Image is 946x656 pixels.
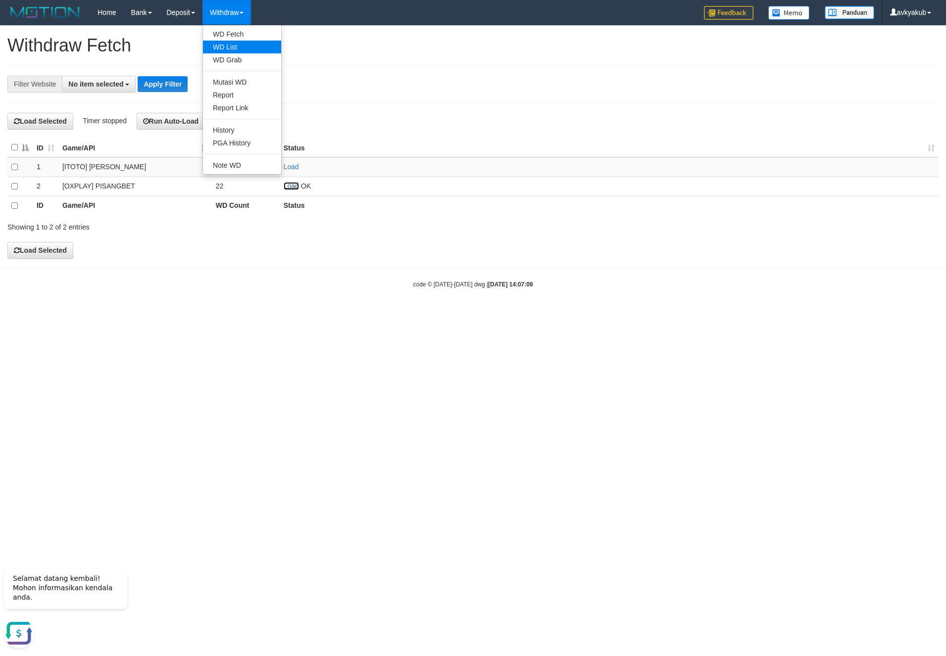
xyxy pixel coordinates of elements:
[825,6,874,19] img: panduan.png
[62,76,136,93] button: No item selected
[13,9,112,36] span: Selamat datang kembali! Mohon informasikan kendala anda.
[58,138,212,157] th: Game/API: activate to sort column ascending
[203,76,281,89] a: Mutasi WD
[704,6,753,20] img: Feedback.jpg
[216,182,224,190] span: 22
[203,137,281,149] a: PGA History
[768,6,810,20] img: Button%20Memo.svg
[7,242,73,259] button: Load Selected
[413,281,533,288] small: code © [DATE]-[DATE] dwg |
[203,53,281,66] a: WD Grab
[137,113,205,130] button: Run Auto-Load
[7,76,62,93] div: Filter Website
[301,182,311,190] span: OK
[83,117,127,125] span: Timer stopped
[7,218,387,232] div: Showing 1 to 2 of 2 entries
[203,159,281,172] a: Note WD
[280,138,939,157] th: Status: activate to sort column ascending
[203,124,281,137] a: History
[4,53,34,83] button: Open LiveChat chat widget
[68,80,123,88] span: No item selected
[58,157,212,177] td: [ITOTO] [PERSON_NAME]
[203,28,281,41] a: WD Fetch
[7,113,73,130] button: Load Selected
[280,196,939,215] th: Status
[33,138,58,157] th: ID: activate to sort column ascending
[203,41,281,53] a: WD List
[7,5,83,20] img: MOTION_logo.png
[284,182,299,190] a: Load
[7,36,939,55] h1: Withdraw Fetch
[58,177,212,196] td: [OXPLAY] PISANGBET
[203,89,281,101] a: Report
[33,157,58,177] td: 1
[488,281,533,288] strong: [DATE] 14:07:09
[33,196,58,215] th: ID
[284,163,299,171] a: Load
[33,177,58,196] td: 2
[212,196,280,215] th: WD Count
[203,101,281,114] a: Report Link
[138,76,188,92] button: Apply Filter
[58,196,212,215] th: Game/API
